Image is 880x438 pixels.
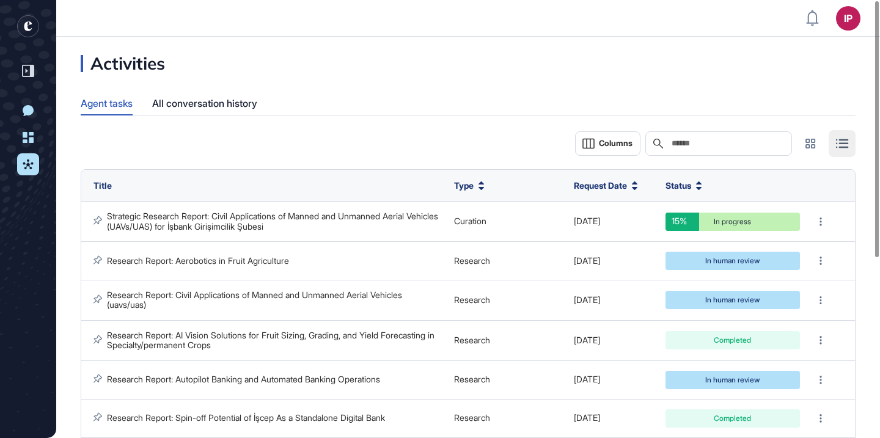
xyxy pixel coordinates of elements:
[152,92,257,115] div: All conversation history
[107,412,385,423] a: Research Report: Spin-off Potential of İşcep As a Standalone Digital Bank
[94,180,112,191] span: Title
[454,179,474,192] span: Type
[675,337,791,344] div: Completed
[454,216,486,226] span: Curation
[574,179,638,192] button: Request Date
[574,294,600,305] span: [DATE]
[17,15,39,37] div: entrapeer-logo
[575,131,640,156] button: Columns
[454,179,485,192] button: Type
[107,290,405,310] a: Research Report: Civil Applications of Manned and Unmanned Aerial Vehicles (uavs/uas)
[454,335,490,345] span: Research
[675,415,791,422] div: Completed
[675,218,791,225] div: In progress
[574,216,600,226] span: [DATE]
[81,92,133,114] div: Agent tasks
[665,179,691,192] span: Status
[599,139,632,148] span: Columns
[107,330,437,350] a: Research Report: AI Vision Solutions for Fruit Sizing, Grading, and Yield Forecasting in Specialt...
[675,376,791,384] div: In human review
[454,412,490,423] span: Research
[454,294,490,305] span: Research
[665,213,699,231] div: 15%
[574,255,600,266] span: [DATE]
[107,255,289,266] a: Research Report: Aerobotics in Fruit Agriculture
[675,296,791,304] div: In human review
[107,211,441,231] a: Strategic Research Report: Civil Applications of Manned and Unmanned Aerial Vehicles (UAVs/UAS) f...
[665,179,702,192] button: Status
[574,335,600,345] span: [DATE]
[836,6,860,31] button: IP
[107,374,380,384] a: Research Report: Autopilot Banking and Automated Banking Operations
[675,257,791,265] div: In human review
[81,55,165,72] div: Activities
[574,179,627,192] span: Request Date
[574,412,600,423] span: [DATE]
[454,374,490,384] span: Research
[574,374,600,384] span: [DATE]
[454,255,490,266] span: Research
